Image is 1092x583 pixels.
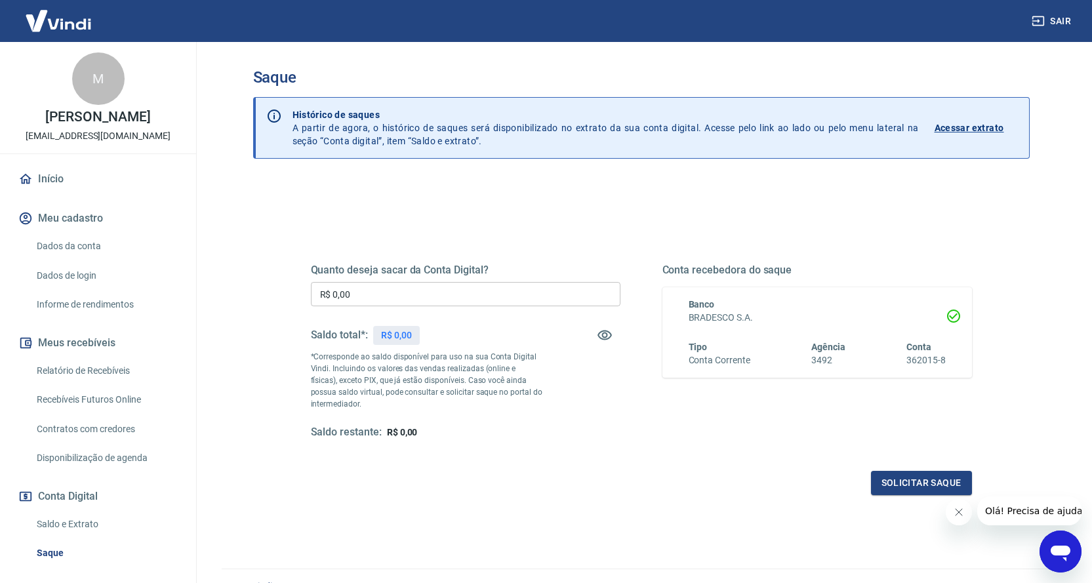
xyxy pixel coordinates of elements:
[1040,531,1082,573] iframe: Botão para abrir a janela de mensagens
[311,329,368,342] h5: Saldo total*:
[946,499,972,525] iframe: Fechar mensagem
[311,426,382,439] h5: Saldo restante:
[31,540,180,567] a: Saque
[1029,9,1076,33] button: Sair
[45,110,150,124] p: [PERSON_NAME]
[16,482,180,511] button: Conta Digital
[31,445,180,472] a: Disponibilização de agenda
[311,351,543,410] p: *Corresponde ao saldo disponível para uso na sua Conta Digital Vindi. Incluindo os valores das ve...
[906,353,946,367] h6: 362015-8
[689,299,715,310] span: Banco
[293,108,919,148] p: A partir de agora, o histórico de saques será disponibilizado no extrato da sua conta digital. Ac...
[8,9,110,20] span: Olá! Precisa de ajuda?
[16,204,180,233] button: Meu cadastro
[811,353,845,367] h6: 3492
[72,52,125,105] div: M
[31,262,180,289] a: Dados de login
[26,129,171,143] p: [EMAIL_ADDRESS][DOMAIN_NAME]
[253,68,1030,87] h3: Saque
[381,329,412,342] p: R$ 0,00
[31,291,180,318] a: Informe de rendimentos
[662,264,972,277] h5: Conta recebedora do saque
[387,427,418,437] span: R$ 0,00
[689,342,708,352] span: Tipo
[31,357,180,384] a: Relatório de Recebíveis
[311,264,620,277] h5: Quanto deseja sacar da Conta Digital?
[977,496,1082,525] iframe: Mensagem da empresa
[935,108,1019,148] a: Acessar extrato
[31,416,180,443] a: Contratos com credores
[16,1,101,41] img: Vindi
[31,386,180,413] a: Recebíveis Futuros Online
[689,353,750,367] h6: Conta Corrente
[906,342,931,352] span: Conta
[871,471,972,495] button: Solicitar saque
[689,311,946,325] h6: BRADESCO S.A.
[16,329,180,357] button: Meus recebíveis
[31,511,180,538] a: Saldo e Extrato
[293,108,919,121] p: Histórico de saques
[16,165,180,193] a: Início
[31,233,180,260] a: Dados da conta
[935,121,1004,134] p: Acessar extrato
[811,342,845,352] span: Agência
